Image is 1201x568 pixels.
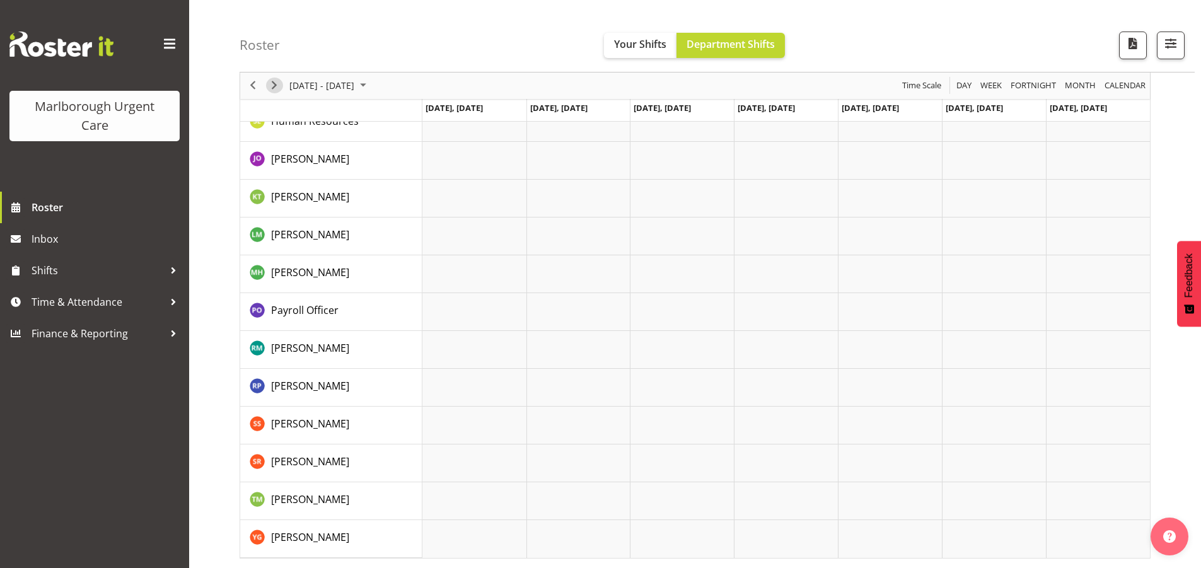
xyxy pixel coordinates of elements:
[240,331,422,369] td: Rachel Murphy resource
[842,102,899,113] span: [DATE], [DATE]
[1177,241,1201,327] button: Feedback - Show survey
[271,190,349,204] span: [PERSON_NAME]
[271,189,349,204] a: [PERSON_NAME]
[271,265,349,280] a: [PERSON_NAME]
[240,369,422,407] td: Rebecca Partridge resource
[900,78,944,94] button: Time Scale
[240,407,422,444] td: Sandy Stewart resource
[271,378,349,393] a: [PERSON_NAME]
[271,416,349,431] a: [PERSON_NAME]
[32,229,183,248] span: Inbox
[1063,78,1098,94] button: Timeline Month
[240,255,422,293] td: Marisa Hoogenboom resource
[634,102,691,113] span: [DATE], [DATE]
[271,303,339,318] a: Payroll Officer
[954,78,974,94] button: Timeline Day
[288,78,356,94] span: [DATE] - [DATE]
[687,37,775,51] span: Department Shifts
[979,78,1003,94] span: Week
[240,104,422,142] td: Human Resources resource
[271,454,349,469] a: [PERSON_NAME]
[240,444,422,482] td: Shivana Ram resource
[271,379,349,393] span: [PERSON_NAME]
[1103,78,1147,94] span: calendar
[271,114,359,128] span: Human Resources
[271,530,349,545] a: [PERSON_NAME]
[1103,78,1148,94] button: Month
[271,228,349,241] span: [PERSON_NAME]
[240,482,422,520] td: Tomi Moore resource
[32,261,164,280] span: Shifts
[604,33,676,58] button: Your Shifts
[240,38,280,52] h4: Roster
[1119,32,1147,59] button: Download a PDF of the roster according to the set date range.
[676,33,785,58] button: Department Shifts
[242,72,264,99] div: previous period
[271,492,349,507] a: [PERSON_NAME]
[22,97,167,135] div: Marlborough Urgent Care
[271,303,339,317] span: Payroll Officer
[240,180,422,217] td: Kirsten Tucker resource
[32,198,183,217] span: Roster
[1009,78,1057,94] span: Fortnight
[287,78,372,94] button: October 2025
[946,102,1003,113] span: [DATE], [DATE]
[426,102,483,113] span: [DATE], [DATE]
[245,78,262,94] button: Previous
[264,72,285,99] div: next period
[9,32,113,57] img: Rosterit website logo
[614,37,666,51] span: Your Shifts
[32,293,164,311] span: Time & Attendance
[978,78,1004,94] button: Timeline Week
[266,78,283,94] button: Next
[271,530,349,544] span: [PERSON_NAME]
[271,152,349,166] span: [PERSON_NAME]
[271,417,349,431] span: [PERSON_NAME]
[1064,78,1097,94] span: Month
[1163,530,1176,543] img: help-xxl-2.png
[271,265,349,279] span: [PERSON_NAME]
[901,78,943,94] span: Time Scale
[271,151,349,166] a: [PERSON_NAME]
[530,102,588,113] span: [DATE], [DATE]
[271,492,349,506] span: [PERSON_NAME]
[240,217,422,255] td: Luqman Mohd Jani resource
[738,102,795,113] span: [DATE], [DATE]
[271,227,349,242] a: [PERSON_NAME]
[1183,253,1195,298] span: Feedback
[240,293,422,331] td: Payroll Officer resource
[240,142,422,180] td: Jenny O'Donnell resource
[271,340,349,356] a: [PERSON_NAME]
[955,78,973,94] span: Day
[1009,78,1059,94] button: Fortnight
[271,341,349,355] span: [PERSON_NAME]
[1050,102,1107,113] span: [DATE], [DATE]
[1157,32,1185,59] button: Filter Shifts
[32,324,164,343] span: Finance & Reporting
[271,455,349,468] span: [PERSON_NAME]
[240,520,422,558] td: Yvette Geels resource
[285,72,374,99] div: October 06 - 12, 2025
